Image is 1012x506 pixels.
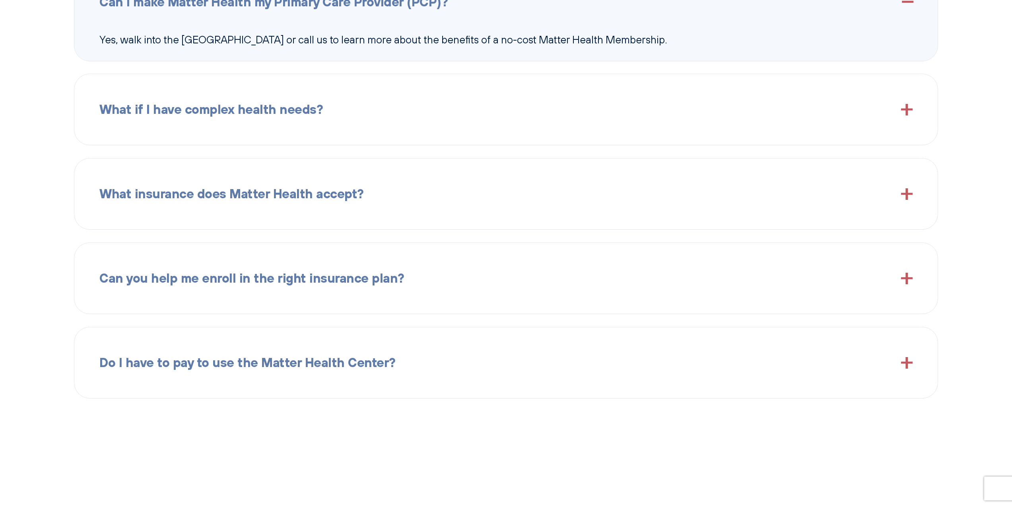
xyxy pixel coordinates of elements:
span: Do I have to pay to use the Matter Health Center? [99,353,396,373]
p: Yes, walk into the [GEOGRAPHIC_DATA] or call us to learn more about the benefits of a no-cost Mat... [99,31,913,48]
span: What insurance does Matter Health accept? [99,184,364,204]
span: Can you help me enroll in the right insurance plan? [99,268,404,289]
span: What if I have complex health needs? [99,100,323,120]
